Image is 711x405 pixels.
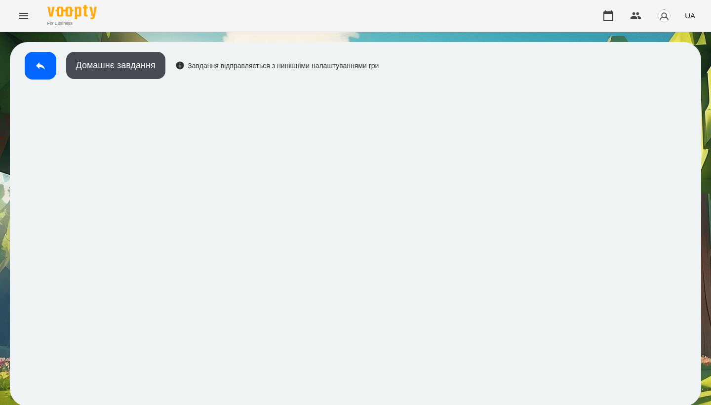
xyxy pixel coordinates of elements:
[66,52,165,79] button: Домашнє завдання
[47,20,97,27] span: For Business
[12,4,36,28] button: Menu
[657,9,671,23] img: avatar_s.png
[681,6,699,25] button: UA
[685,10,695,21] span: UA
[47,5,97,19] img: Voopty Logo
[175,61,379,71] div: Завдання відправляється з нинішніми налаштуваннями гри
